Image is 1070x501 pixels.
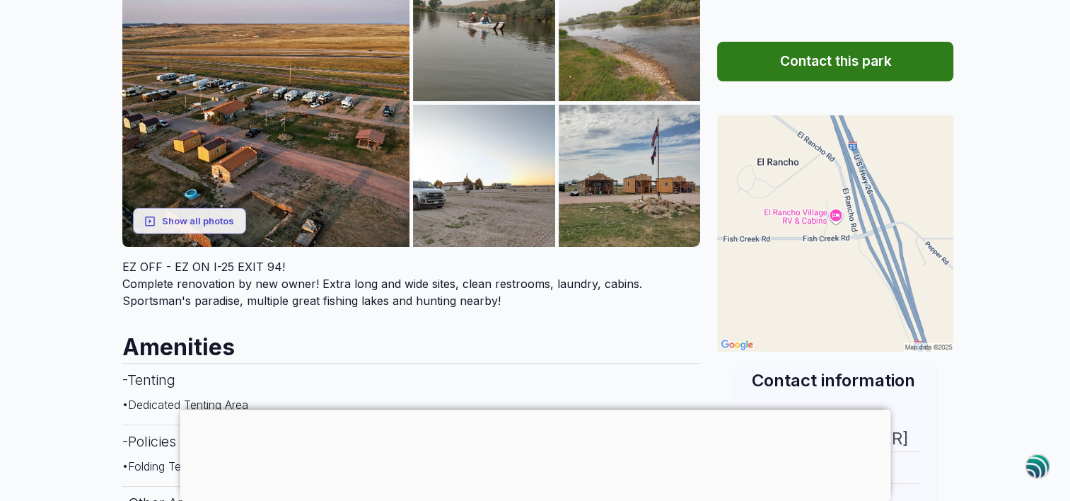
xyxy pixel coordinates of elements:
[717,42,953,81] button: Contact this park
[122,425,701,458] h3: - Policies
[133,208,246,234] button: Show all photos
[122,321,701,363] h2: Amenities
[1025,454,1049,480] img: svg+xml;base64,PHN2ZyB3aWR0aD0iNDgiIGhlaWdodD0iNDgiIHZpZXdCb3g9IjAgMCA0OCA0OCIgZmlsbD0ibm9uZSIgeG...
[180,410,890,497] iframe: Advertisement
[122,363,701,396] h3: - Tenting
[413,105,555,247] img: AAcXr8rA_KI_kvI8hXxQmyK0uhSxZPCK8paLPme-jpnXm8xbBqH2-kQWtsJ434J07CpNcBICFsQZdZeslkwYk9IGl6kNRR_bL...
[717,115,953,352] img: Map for El Rancho Village RV & Cabins
[122,258,701,309] div: Complete renovation by new owner! Extra long and wide sites, clean restrooms, laundry, cabins. Sp...
[122,459,284,473] span: • Folding Tent Campers Allowed
[751,409,919,451] a: [PHONE_NUMBER]
[122,260,285,274] span: EZ OFF - EZ ON I-25 EXIT 94!
[122,398,248,412] span: • Dedicated Tenting Area
[751,369,919,392] h2: Contact information
[559,105,701,247] img: AAcXr8pnlkxdrFPWAsCs4GKQu43aYdhS8a6S_Zv2j5zY5PB9MASrhYzCSS7wsTkC8sXiO_Ty-A74ZVpewzBj-K1v9EovON5TM...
